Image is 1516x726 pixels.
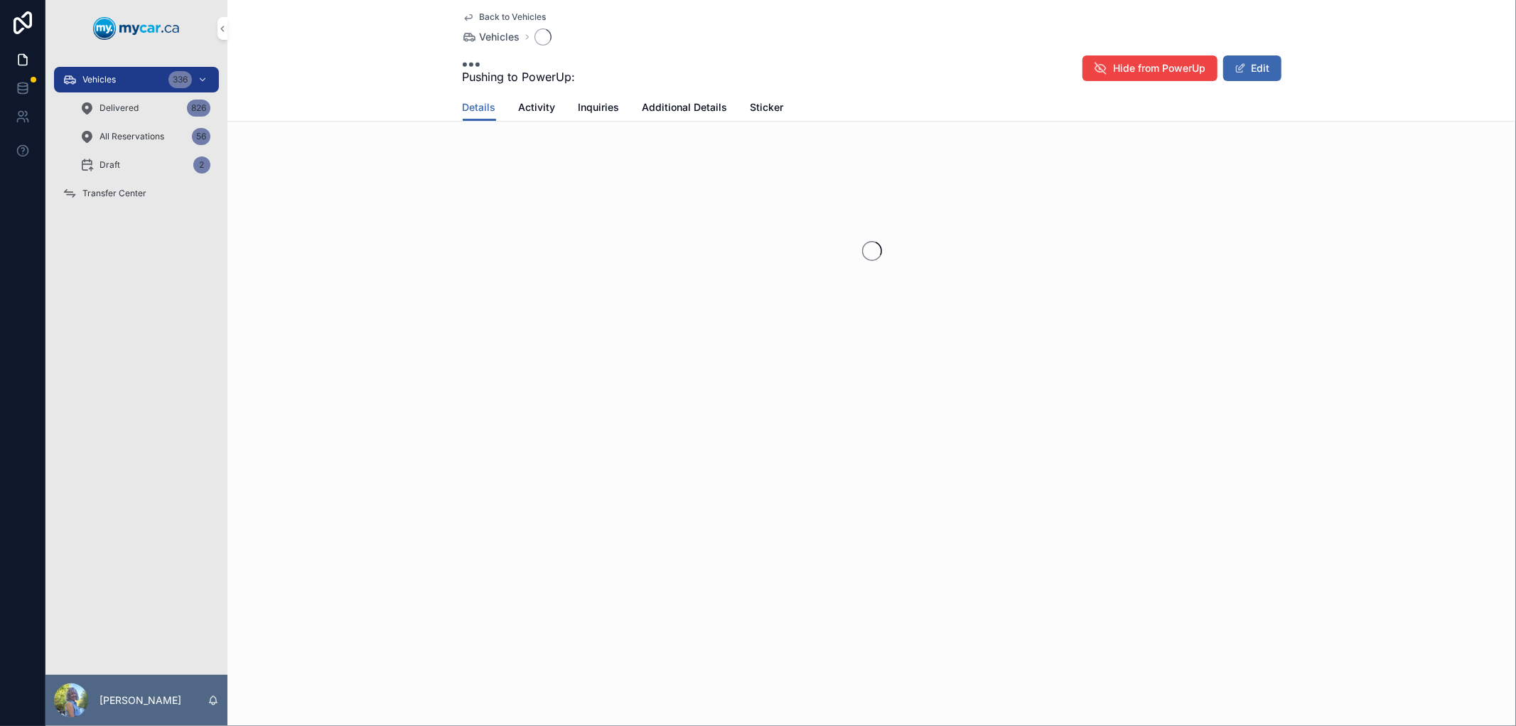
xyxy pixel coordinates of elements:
span: Activity [519,100,556,114]
span: Delivered [100,102,139,114]
span: Inquiries [579,100,620,114]
button: Hide from PowerUp [1082,55,1217,81]
a: All Reservations56 [71,124,219,149]
span: Draft [100,159,120,171]
button: Edit [1223,55,1281,81]
div: 2 [193,156,210,174]
span: Vehicles [480,30,520,44]
a: Delivered826 [71,95,219,121]
span: Sticker [751,100,784,114]
a: Back to Vehicles [463,11,547,23]
span: Back to Vehicles [480,11,547,23]
a: Additional Details [643,95,728,123]
a: Activity [519,95,556,123]
span: Hide from PowerUp [1114,61,1206,75]
span: Transfer Center [82,188,146,199]
a: Sticker [751,95,784,123]
div: 826 [187,100,210,117]
span: Pushing to PowerUp: [463,68,576,85]
span: Details [463,100,496,114]
a: Vehicles336 [54,67,219,92]
img: App logo [93,17,180,40]
div: 56 [192,128,210,145]
a: Details [463,95,496,122]
div: 336 [168,71,192,88]
span: Vehicles [82,74,116,85]
p: [PERSON_NAME] [100,693,181,708]
a: Draft2 [71,152,219,178]
span: All Reservations [100,131,164,142]
a: Vehicles [463,30,520,44]
div: scrollable content [45,57,227,225]
a: Transfer Center [54,181,219,206]
span: Additional Details [643,100,728,114]
a: Inquiries [579,95,620,123]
